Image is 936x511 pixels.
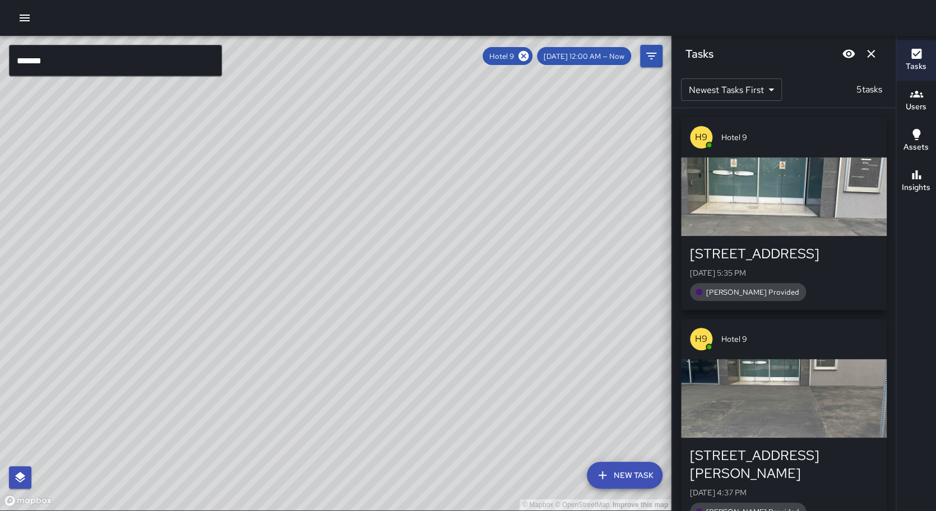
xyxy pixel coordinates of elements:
div: Newest Tasks First [681,78,782,101]
div: [STREET_ADDRESS] [690,245,878,263]
p: 5 tasks [852,83,887,96]
button: Tasks [896,40,936,81]
p: [DATE] 5:35 PM [690,267,878,278]
button: Insights [896,161,936,202]
button: Dismiss [860,43,882,65]
h6: Users [906,101,926,113]
button: Blur [837,43,860,65]
button: Assets [896,121,936,161]
h6: Tasks [685,45,713,63]
span: Hotel 9 [721,132,878,143]
span: [DATE] 12:00 AM — Now [537,52,631,61]
h6: Assets [903,141,929,154]
p: H9 [695,131,707,144]
button: Filters [640,45,662,67]
span: Hotel 9 [483,52,521,61]
h6: Insights [902,182,930,194]
p: [DATE] 4:37 PM [690,487,878,498]
h6: Tasks [906,61,926,73]
span: Hotel 9 [721,333,878,345]
button: New Task [587,462,662,489]
div: [STREET_ADDRESS][PERSON_NAME] [690,447,878,482]
button: H9Hotel 9[STREET_ADDRESS][DATE] 5:35 PM[PERSON_NAME] Provided [681,117,887,310]
span: [PERSON_NAME] Provided [699,287,806,297]
button: Users [896,81,936,121]
div: Hotel 9 [483,47,532,65]
p: H9 [695,332,707,346]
